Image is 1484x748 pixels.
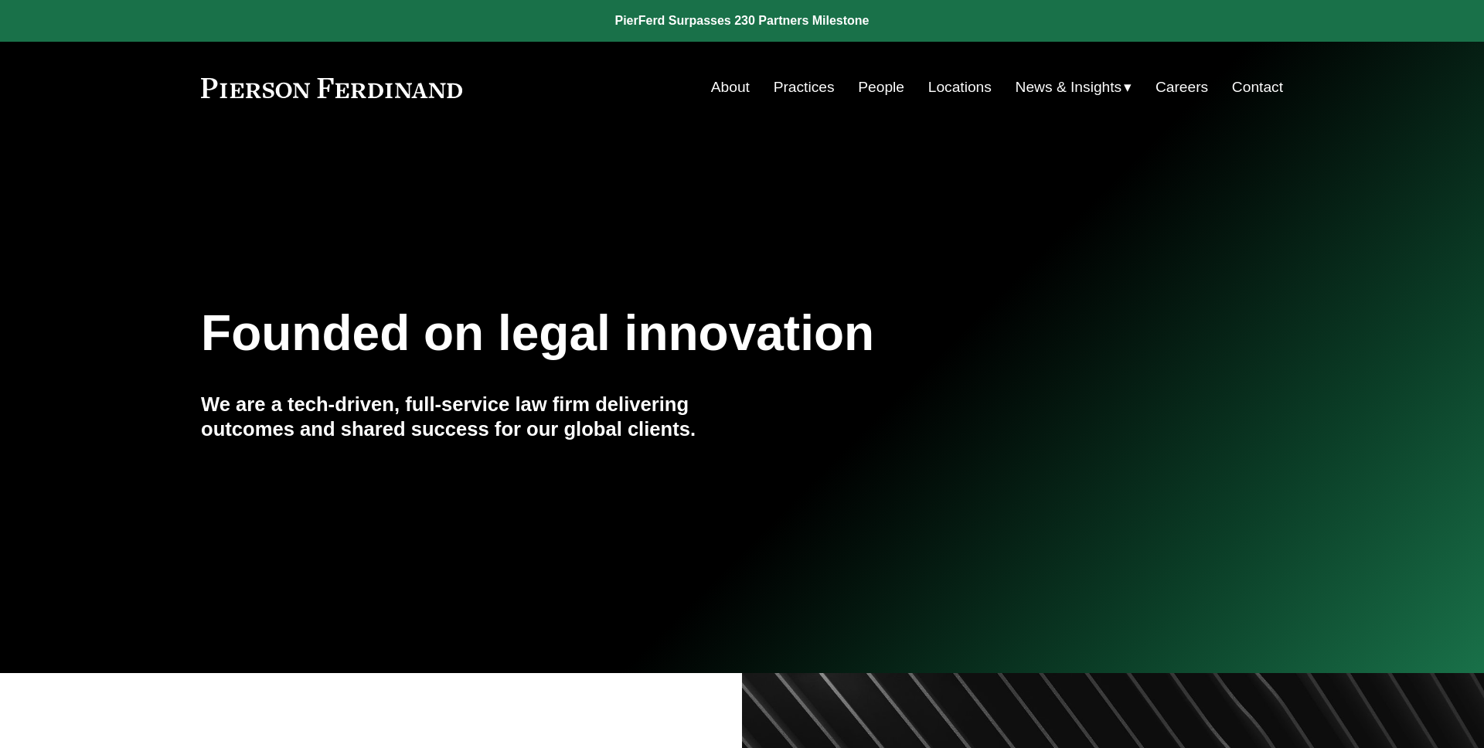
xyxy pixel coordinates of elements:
a: Careers [1156,73,1208,102]
h4: We are a tech-driven, full-service law firm delivering outcomes and shared success for our global... [201,392,742,442]
span: News & Insights [1016,74,1122,101]
a: Practices [774,73,835,102]
a: People [858,73,904,102]
a: folder dropdown [1016,73,1132,102]
a: About [711,73,750,102]
h1: Founded on legal innovation [201,305,1103,362]
a: Contact [1232,73,1283,102]
a: Locations [928,73,992,102]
